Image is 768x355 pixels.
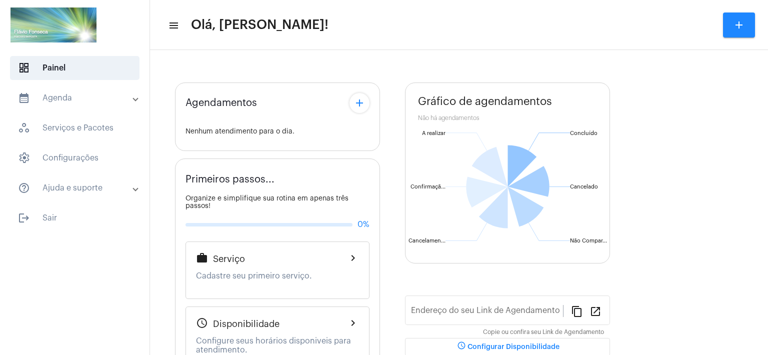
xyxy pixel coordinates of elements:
[213,254,245,264] span: Serviço
[196,271,359,280] p: Cadastre seu primeiro serviço.
[8,5,99,45] img: ad486f29-800c-4119-1513-e8219dc03dae.png
[18,152,30,164] span: sidenav icon
[6,86,149,110] mat-expansion-panel-header: sidenav iconAgenda
[10,56,139,80] span: Painel
[10,116,139,140] span: Serviços e Pacotes
[410,184,445,190] text: Confirmaçã...
[185,128,369,135] div: Nenhum atendimento para o dia.
[589,305,601,317] mat-icon: open_in_new
[196,336,359,354] p: Configure seus horários disponiveis para atendimento.
[185,174,274,185] span: Primeiros passos...
[168,19,178,31] mat-icon: sidenav icon
[6,176,149,200] mat-expansion-panel-header: sidenav iconAjuda e suporte
[18,92,30,104] mat-icon: sidenav icon
[185,97,257,108] span: Agendamentos
[18,92,133,104] mat-panel-title: Agenda
[191,17,328,33] span: Olá, [PERSON_NAME]!
[570,130,597,136] text: Concluído
[408,238,445,243] text: Cancelamen...
[10,146,139,170] span: Configurações
[455,343,559,350] span: Configurar Disponibilidade
[347,252,359,264] mat-icon: chevron_right
[422,130,445,136] text: A realizar
[18,182,30,194] mat-icon: sidenav icon
[570,184,598,189] text: Cancelado
[571,305,583,317] mat-icon: content_copy
[347,317,359,329] mat-icon: chevron_right
[18,212,30,224] mat-icon: sidenav icon
[18,62,30,74] span: sidenav icon
[353,97,365,109] mat-icon: add
[418,95,552,107] span: Gráfico de agendamentos
[357,220,369,229] span: 0%
[196,317,208,329] mat-icon: schedule
[10,206,139,230] span: Sair
[455,341,467,353] mat-icon: schedule
[733,19,745,31] mat-icon: add
[483,329,604,336] mat-hint: Copie ou confira seu Link de Agendamento
[213,319,279,329] span: Disponibilidade
[196,252,208,264] mat-icon: work
[185,195,348,209] span: Organize e simplifique sua rotina em apenas três passos!
[18,182,133,194] mat-panel-title: Ajuda e suporte
[18,122,30,134] span: sidenav icon
[411,308,563,317] input: Link
[570,238,607,243] text: Não Compar...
